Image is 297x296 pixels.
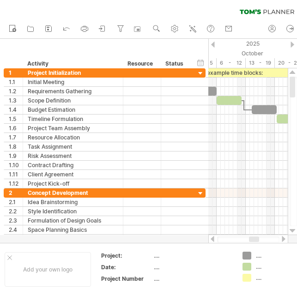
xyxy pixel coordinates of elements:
[217,58,246,68] div: 6 - 12
[28,124,118,133] div: Project Team Assembly
[28,96,118,105] div: Scope Definition
[28,161,118,169] div: Contract Drafting
[5,252,91,287] div: Add your own logo
[101,252,152,260] div: Project:
[127,59,156,68] div: Resource
[9,105,23,114] div: 1.4
[28,115,118,123] div: Timeline Formulation
[165,59,186,68] div: Status
[28,133,118,142] div: Resource Allocation
[9,142,23,151] div: 1.8
[9,68,23,77] div: 1
[9,151,23,160] div: 1.9
[9,179,23,188] div: 1.12
[154,252,231,260] div: ....
[9,78,23,86] div: 1.1
[9,225,23,234] div: 2.4
[9,161,23,169] div: 1.10
[154,263,231,271] div: ....
[246,58,275,68] div: 13 - 19
[28,235,118,243] div: Sketching of Initial Concepts
[28,170,118,179] div: Client Agreement
[28,207,118,216] div: Style Identification
[9,188,23,197] div: 2
[28,68,118,77] div: Project Initialization
[28,225,118,234] div: Space Planning Basics
[28,188,118,197] div: Concept Development
[9,216,23,225] div: 2.3
[9,207,23,216] div: 2.2
[27,59,118,68] div: Activity
[28,142,118,151] div: Task Assignment
[28,105,118,114] div: Budget Estimation
[154,275,231,283] div: ....
[28,78,118,86] div: Initial Meeting
[28,198,118,206] div: Idea Brainstorming
[9,124,23,133] div: 1.6
[9,133,23,142] div: 1.7
[101,275,152,283] div: Project Number
[9,96,23,105] div: 1.3
[9,235,23,243] div: 2.5
[9,115,23,123] div: 1.5
[101,263,152,271] div: Date:
[28,216,118,225] div: Formulation of Design Goals
[28,87,118,96] div: Requirements Gathering
[28,151,118,160] div: Risk Assessment
[9,198,23,206] div: 2.1
[28,179,118,188] div: Project Kick-off
[9,170,23,179] div: 1.11
[9,87,23,96] div: 1.2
